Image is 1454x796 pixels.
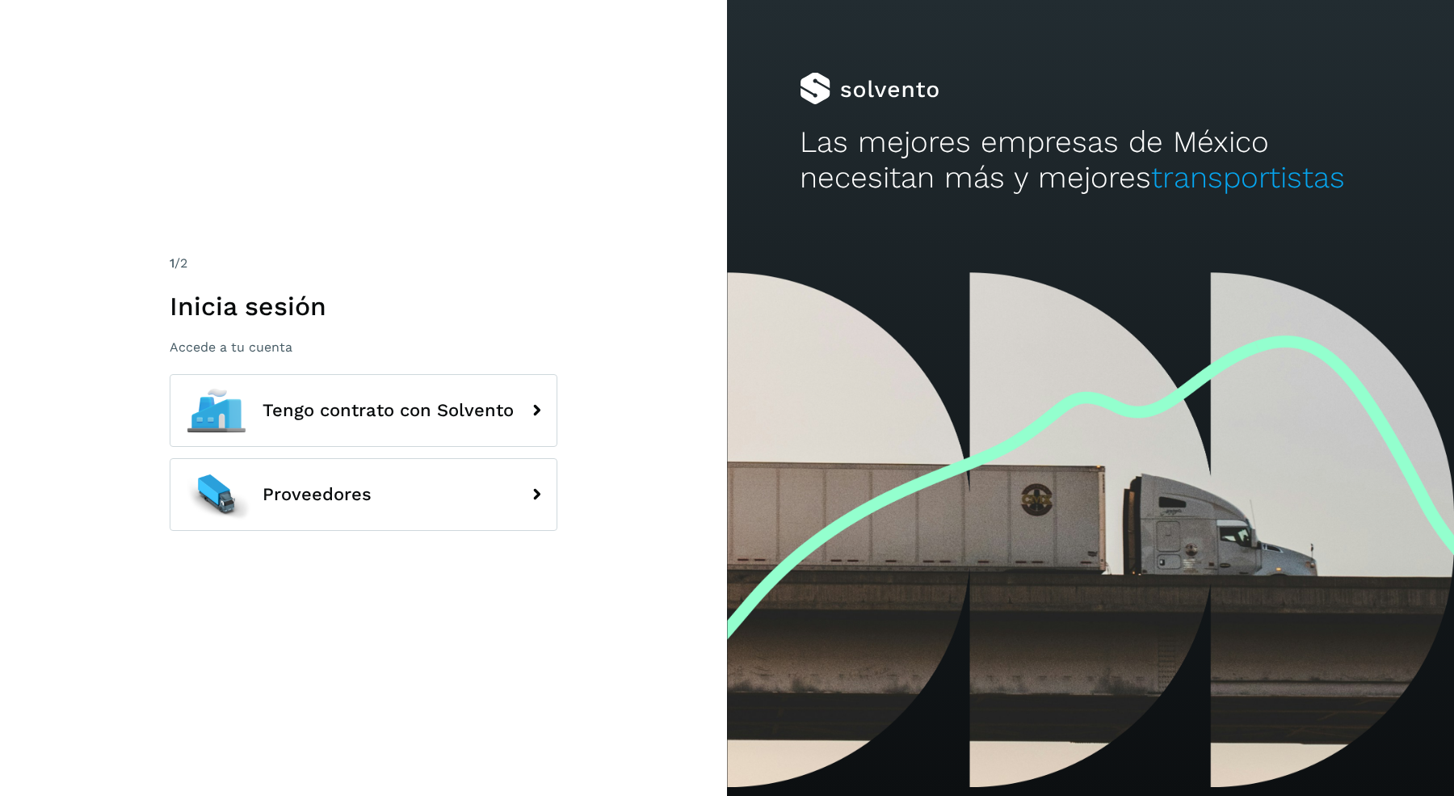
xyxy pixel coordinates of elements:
[170,458,557,531] button: Proveedores
[263,485,372,504] span: Proveedores
[800,124,1381,196] h2: Las mejores empresas de México necesitan más y mejores
[170,291,557,322] h1: Inicia sesión
[170,374,557,447] button: Tengo contrato con Solvento
[170,339,557,355] p: Accede a tu cuenta
[170,255,174,271] span: 1
[263,401,514,420] span: Tengo contrato con Solvento
[1151,160,1345,195] span: transportistas
[170,254,557,273] div: /2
